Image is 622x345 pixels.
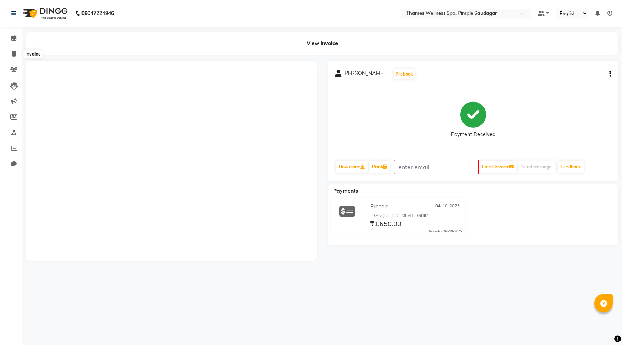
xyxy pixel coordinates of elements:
[591,315,615,338] iframe: chat widget
[23,50,42,58] div: Invoice
[370,220,401,230] span: ₹1,650.00
[429,229,462,234] div: Added on 04-10-2025
[81,3,114,24] b: 08047224946
[394,160,479,174] input: enter email
[435,203,460,211] span: 04-10-2025
[369,161,390,173] a: Print
[370,212,462,219] div: TRANQUIL TIDE MEMBERSHIP
[336,161,368,173] a: Download
[343,70,385,80] span: [PERSON_NAME]
[518,161,555,173] button: Send Message
[451,131,495,138] div: Payment Received
[558,161,584,173] a: Feedback
[394,69,415,79] button: Prebook
[370,203,388,211] span: Prepaid
[19,3,70,24] img: logo
[333,188,358,194] span: Payments
[479,161,517,173] button: Email Invoice
[26,32,618,55] div: View Invoice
